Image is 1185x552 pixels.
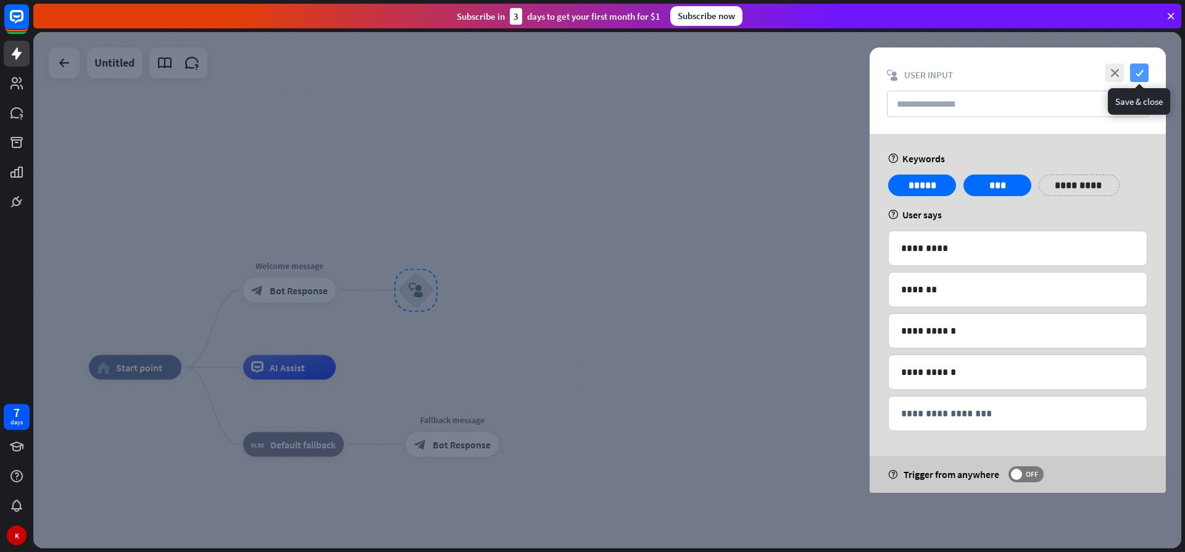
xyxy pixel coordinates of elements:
[1105,64,1124,82] i: close
[1130,64,1149,82] i: check
[457,8,660,25] div: Subscribe in days to get your first month for $1
[4,404,30,430] a: 7 days
[10,5,47,42] button: Open LiveChat chat widget
[904,468,999,480] span: Trigger from anywhere
[887,70,898,81] i: block_user_input
[888,208,1147,221] div: User says
[904,69,953,81] span: User Input
[888,152,1147,165] div: Keywords
[7,525,27,545] div: K
[14,407,20,418] div: 7
[888,154,899,163] i: help
[1022,469,1041,479] span: OFF
[10,418,23,427] div: days
[888,470,897,479] i: help
[510,8,522,25] div: 3
[888,210,899,220] i: help
[670,6,742,26] div: Subscribe now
